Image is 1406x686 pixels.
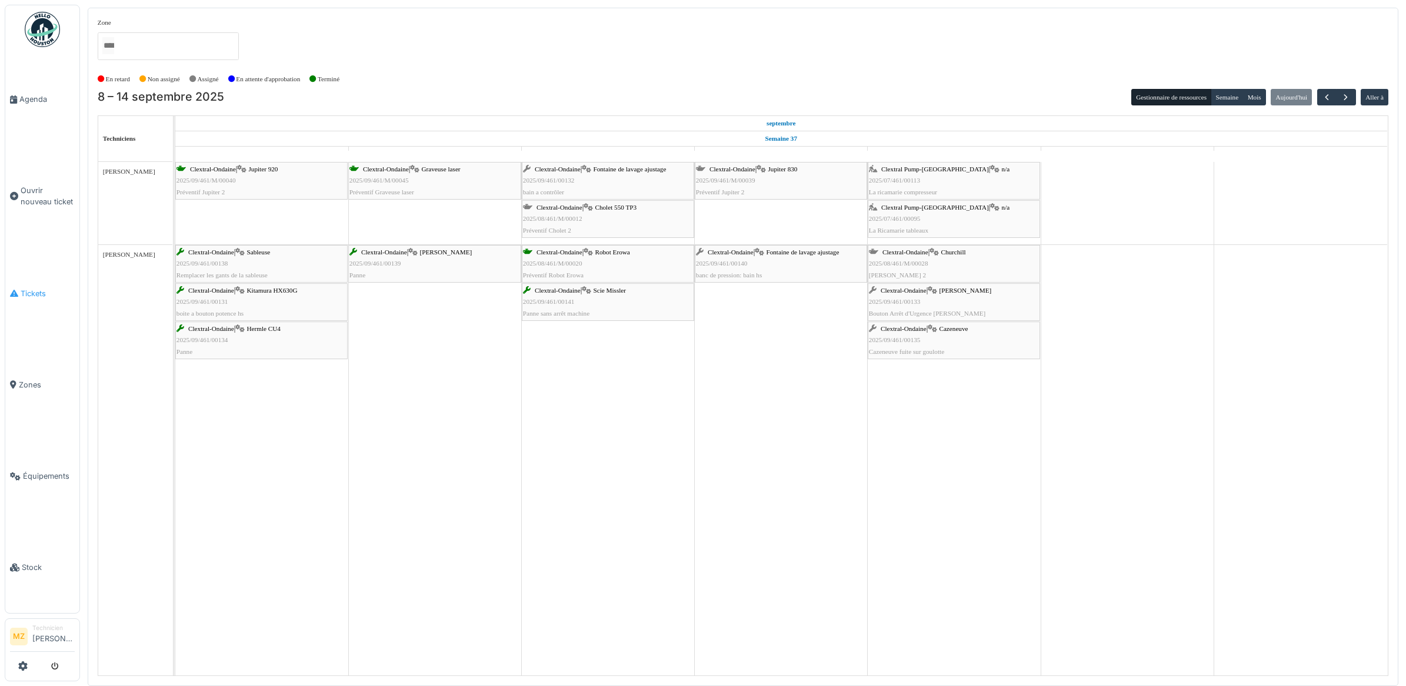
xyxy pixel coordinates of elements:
a: Stock [5,522,79,613]
span: boite a bouton potence hs [176,310,244,317]
a: 12 septembre 2025 [941,147,967,161]
span: Cazeneuve fuite sur goulotte [869,348,944,355]
span: 2025/09/461/00140 [696,260,748,267]
a: 11 septembre 2025 [769,147,793,161]
h2: 8 – 14 septembre 2025 [98,90,224,104]
a: 9 septembre 2025 [421,147,449,161]
span: 2025/09/461/00138 [176,260,228,267]
span: Clextral-Ondaine [188,248,234,256]
span: Clextral-Ondaine [190,165,236,173]
span: Panne [349,271,365,279]
label: En retard [106,74,130,84]
a: 8 septembre 2025 [251,147,272,161]
span: Kitamura HX630G [246,287,297,294]
span: n/a [1002,165,1010,173]
span: Bouton Arrêt d'Urgence [PERSON_NAME] [869,310,986,317]
a: 13 septembre 2025 [1114,147,1141,161]
span: [PERSON_NAME] 2 [869,271,926,279]
span: [PERSON_NAME] [103,168,155,175]
label: En attente d'approbation [236,74,300,84]
span: Préventif Graveuse laser [349,188,414,195]
li: [PERSON_NAME] [32,624,75,649]
div: | [869,285,1039,319]
span: Remplacer les gants de la sableuse [176,271,268,279]
span: Techniciens [103,135,136,142]
span: Sableuse [246,248,270,256]
span: Clextral-Ondaine [881,287,927,294]
span: [PERSON_NAME] [939,287,991,294]
span: Équipements [23,470,75,482]
label: Terminé [318,74,339,84]
span: 2025/09/461/00133 [869,298,921,305]
div: | [523,202,693,236]
span: Scie Missler [593,287,626,294]
div: | [176,323,346,357]
span: Cholet 550 TP3 [595,204,637,211]
button: Mois [1242,89,1266,105]
span: 2025/07/461/00095 [869,215,921,222]
span: Ouvrir nouveau ticket [21,185,75,207]
span: Robot Erowa [595,248,629,256]
span: Préventif Cholet 2 [523,227,571,234]
span: 2025/07/461/00113 [869,177,920,184]
span: Clextral-Ondaine [535,287,581,294]
span: 2025/09/461/M/00039 [696,177,755,184]
span: [PERSON_NAME] [419,248,472,256]
span: n/a [1002,204,1010,211]
span: Clextral-Ondaine [188,287,234,294]
div: | [696,164,866,198]
label: Non assigné [148,74,180,84]
span: 2025/08/461/M/00012 [523,215,582,222]
div: | [349,164,520,198]
span: Hermle CU4 [246,325,280,332]
span: Clextral-Ondaine [188,325,234,332]
span: Clextral-Ondaine [708,248,754,256]
button: Aller à [1361,89,1388,105]
span: Panne [176,348,192,355]
span: 2025/09/461/00134 [176,336,228,343]
span: Clextral-Ondaine [537,204,582,211]
button: Gestionnaire de ressources [1131,89,1211,105]
span: Clextral-Ondaine [361,248,407,256]
div: Technicien [32,624,75,632]
span: Préventif Robot Erowa [523,271,584,279]
span: Clextral-Ondaine [363,165,409,173]
div: | [523,164,693,198]
span: bain a contrôler [523,188,564,195]
span: Clextral Pump-[GEOGRAPHIC_DATA] [881,204,989,211]
button: Aujourd'hui [1271,89,1312,105]
span: Fontaine de lavage ajustage [766,248,839,256]
span: Préventif Jupiter 2 [696,188,745,195]
span: Graveuse laser [421,165,460,173]
span: La ricamarie compresseur [869,188,937,195]
span: 2025/08/461/M/00028 [869,260,928,267]
span: 2025/09/461/M/00040 [176,177,236,184]
div: | [523,285,693,319]
span: [PERSON_NAME] [103,251,155,258]
img: Badge_color-CXgf-gQk.svg [25,12,60,47]
div: | [696,247,866,281]
div: | [869,164,1039,198]
a: Équipements [5,430,79,522]
span: Préventif Jupiter 2 [176,188,225,195]
label: Assigné [198,74,219,84]
span: Clextral-Ondaine [709,165,755,173]
span: Clextral Pump-[GEOGRAPHIC_DATA] [881,165,989,173]
a: Tickets [5,248,79,339]
span: 2025/09/461/00132 [523,177,575,184]
span: 2025/09/461/00139 [349,260,401,267]
span: Clextral-Ondaine [535,165,581,173]
span: 2025/09/461/00141 [523,298,575,305]
span: Stock [22,562,75,573]
span: 2025/08/461/M/00020 [523,260,582,267]
span: Clextral-Ondaine [537,248,582,256]
a: Agenda [5,54,79,145]
span: Jupiter 920 [248,165,278,173]
span: Clextral-Ondaine [881,325,927,332]
li: MZ [10,628,28,645]
span: Fontaine de lavage ajustage [593,165,666,173]
div: | [349,247,520,281]
div: | [176,285,346,319]
a: Ouvrir nouveau ticket [5,145,79,247]
span: Agenda [19,94,75,105]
